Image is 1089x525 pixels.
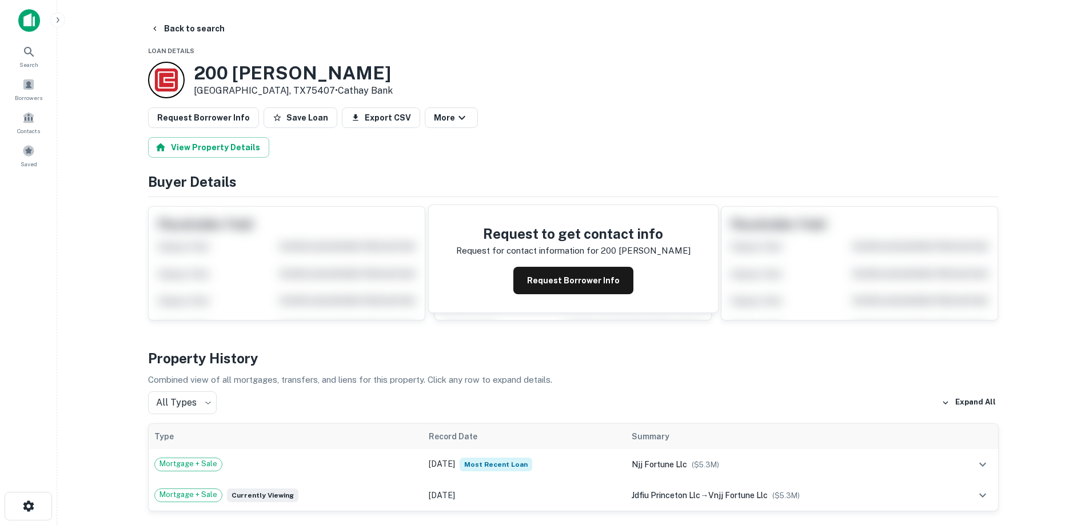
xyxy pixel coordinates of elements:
[342,107,420,128] button: Export CSV
[148,391,217,414] div: All Types
[772,491,800,500] span: ($ 5.3M )
[3,41,54,71] a: Search
[708,491,768,500] span: vnjj fortune llc
[148,47,194,54] span: Loan Details
[423,424,626,449] th: Record Date
[148,373,999,387] p: Combined view of all mortgages, transfers, and liens for this property. Click any row to expand d...
[15,93,42,102] span: Borrowers
[146,18,229,39] button: Back to search
[148,137,269,158] button: View Property Details
[338,85,393,96] a: Cathay Bank
[264,107,337,128] button: Save Loan
[632,491,700,500] span: jdfiu princeton llc
[148,107,259,128] button: Request Borrower Info
[194,62,393,84] h3: 200 [PERSON_NAME]
[632,489,938,502] div: →
[21,159,37,169] span: Saved
[155,458,222,470] span: Mortgage + Sale
[423,480,626,511] td: [DATE]
[456,244,599,258] p: Request for contact information for
[692,460,719,469] span: ($ 5.3M )
[973,486,992,505] button: expand row
[460,458,532,471] span: Most Recent Loan
[513,267,633,294] button: Request Borrower Info
[973,455,992,474] button: expand row
[19,60,38,69] span: Search
[425,107,478,128] button: More
[3,140,54,171] a: Saved
[1032,434,1089,488] iframe: Chat Widget
[18,9,40,32] img: capitalize-icon.png
[148,171,999,192] h4: Buyer Details
[17,126,40,135] span: Contacts
[601,244,691,258] p: 200 [PERSON_NAME]
[456,223,691,244] h4: Request to get contact info
[148,348,999,368] h4: Property History
[194,84,393,98] p: [GEOGRAPHIC_DATA], TX75407 •
[149,424,424,449] th: Type
[939,394,999,411] button: Expand All
[227,488,298,502] span: Currently viewing
[632,460,687,469] span: njj fortune llc
[626,424,943,449] th: Summary
[155,489,222,500] span: Mortgage + Sale
[3,74,54,105] a: Borrowers
[3,107,54,138] a: Contacts
[423,449,626,480] td: [DATE]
